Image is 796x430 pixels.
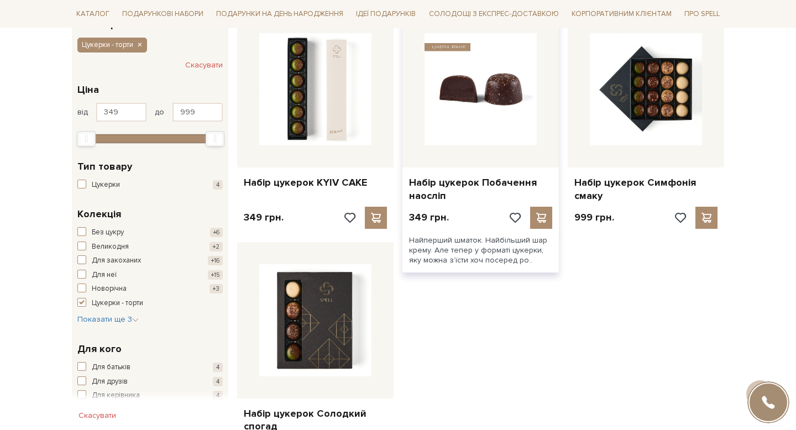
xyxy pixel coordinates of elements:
[77,159,132,174] span: Тип товару
[574,211,614,224] p: 999 грн.
[77,314,139,324] span: Показати ще 3
[402,229,559,272] div: Найперший шматок. Найбільший шар крему. Але тепер у форматі цукерки, яку можна з’їсти хоч посеред...
[409,211,449,224] p: 349 грн.
[210,242,223,251] span: +2
[77,270,223,281] button: Для неї +15
[244,176,387,189] a: Набір цукерок KYIV CAKE
[92,180,120,191] span: Цукерки
[213,180,223,190] span: 4
[244,211,284,224] p: 349 грн.
[77,376,223,387] button: Для друзів 4
[92,298,143,309] span: Цукерки - торти
[92,362,130,373] span: Для батьків
[77,131,96,146] div: Min
[77,362,223,373] button: Для батьків 4
[77,180,223,191] button: Цукерки 4
[77,390,223,401] button: Для керівника 4
[92,376,128,387] span: Для друзів
[77,314,139,325] button: Показати ще 3
[680,6,724,23] span: Про Spell
[155,107,164,117] span: до
[72,407,123,424] button: Скасувати
[77,242,223,253] button: Великодня +2
[213,391,223,400] span: 4
[213,363,223,372] span: 4
[574,176,718,202] a: Набір цукерок Симфонія смаку
[210,284,223,293] span: +3
[77,284,223,295] button: Новорічна +3
[82,40,133,50] span: Цукерки - торти
[72,6,114,23] span: Каталог
[172,103,223,122] input: Ціна
[208,256,223,265] span: +16
[77,255,223,266] button: Для закоханих +16
[96,103,146,122] input: Ціна
[567,4,676,23] a: Корпоративним клієнтам
[77,342,122,356] span: Для кого
[352,6,420,23] span: Ідеї подарунків
[425,4,563,23] a: Солодощі з експрес-доставкою
[92,270,117,281] span: Для неї
[118,6,208,23] span: Подарункові набори
[77,298,223,309] button: Цукерки - торти
[92,284,127,295] span: Новорічна
[92,390,140,401] span: Для керівника
[92,255,141,266] span: Для закоханих
[208,270,223,280] span: +15
[206,131,224,146] div: Max
[210,228,223,237] span: +6
[77,107,88,117] span: від
[212,6,348,23] span: Подарунки на День народження
[425,33,537,145] img: Набір цукерок Побачення наосліп
[77,38,147,52] button: Цукерки - торти
[92,227,124,238] span: Без цукру
[185,56,223,74] button: Скасувати
[92,242,129,253] span: Великодня
[77,207,121,222] span: Колекція
[409,176,552,202] a: Набір цукерок Побачення наосліп
[77,82,99,97] span: Ціна
[213,377,223,386] span: 4
[77,227,223,238] button: Без цукру +6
